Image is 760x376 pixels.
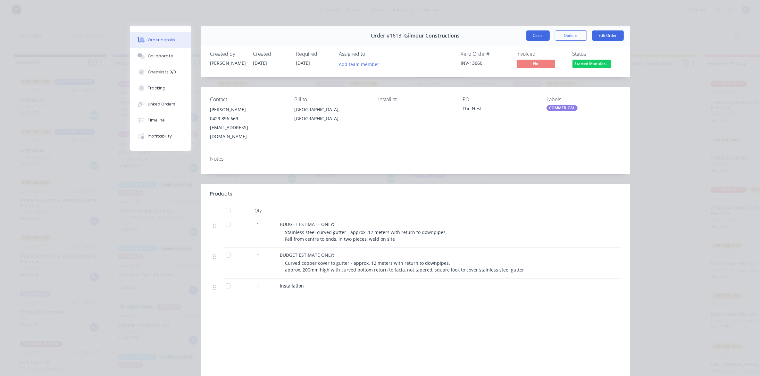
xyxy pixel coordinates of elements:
[210,60,246,66] div: [PERSON_NAME]
[148,117,165,123] div: Timeline
[210,156,621,162] div: Notes
[210,96,284,103] div: Contact
[130,32,191,48] button: Order details
[517,60,555,68] span: No
[463,105,536,114] div: The Nest
[148,37,175,43] div: Order details
[463,96,536,103] div: PO
[148,101,175,107] div: Linked Orders
[461,60,509,66] div: INV-13660
[130,96,191,112] button: Linked Orders
[257,282,260,289] span: 1
[371,33,404,39] span: Order #1613 -
[378,96,452,103] div: Install at
[130,64,191,80] button: Checklists 0/0
[547,96,620,103] div: Labels
[130,80,191,96] button: Tracking
[294,96,368,103] div: Bill to
[572,60,611,68] span: Started Manufac...
[555,30,587,41] button: Options
[210,123,284,141] div: [EMAIL_ADDRESS][DOMAIN_NAME]
[148,69,176,75] div: Checklists 0/0
[335,60,382,68] button: Add team member
[592,30,624,41] button: Edit Order
[280,221,335,227] span: BUDGET ESTIMATE ONLY;
[526,30,550,41] button: Close
[280,252,335,258] span: BUDGET ESTIMATE ONLY:
[285,229,447,242] span: Stainless steel curved gutter - approx. 12 meters with return to downpipes. Fall from centre to e...
[210,114,284,123] div: 0429 896 669
[339,60,383,68] button: Add team member
[572,60,611,69] button: Started Manufac...
[517,51,565,57] div: Invoiced
[547,105,578,111] div: COMMERICAL
[257,221,260,228] span: 1
[296,51,331,57] div: Required
[148,133,172,139] div: Profitability
[296,60,310,66] span: [DATE]
[285,260,524,273] span: Curved copper cover to gutter - approx. 12 meters with return to downpipes. approx. 200mm high wi...
[130,128,191,144] button: Profitability
[239,204,278,217] div: Qty
[572,51,621,57] div: Status
[280,283,304,289] span: Installation
[404,33,460,39] span: Gilmour Constructions
[130,48,191,64] button: Collaborate
[253,60,267,66] span: [DATE]
[130,112,191,128] button: Timeline
[210,190,233,198] div: Products
[210,105,284,141] div: [PERSON_NAME]0429 896 669[EMAIL_ADDRESS][DOMAIN_NAME]
[148,85,165,91] div: Tracking
[294,105,368,126] div: [GEOGRAPHIC_DATA], [GEOGRAPHIC_DATA],
[210,51,246,57] div: Created by
[339,51,403,57] div: Assigned to
[253,51,288,57] div: Created
[210,105,284,114] div: [PERSON_NAME]
[148,53,173,59] div: Collaborate
[257,252,260,258] span: 1
[294,105,368,123] div: [GEOGRAPHIC_DATA], [GEOGRAPHIC_DATA],
[461,51,509,57] div: Xero Order #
